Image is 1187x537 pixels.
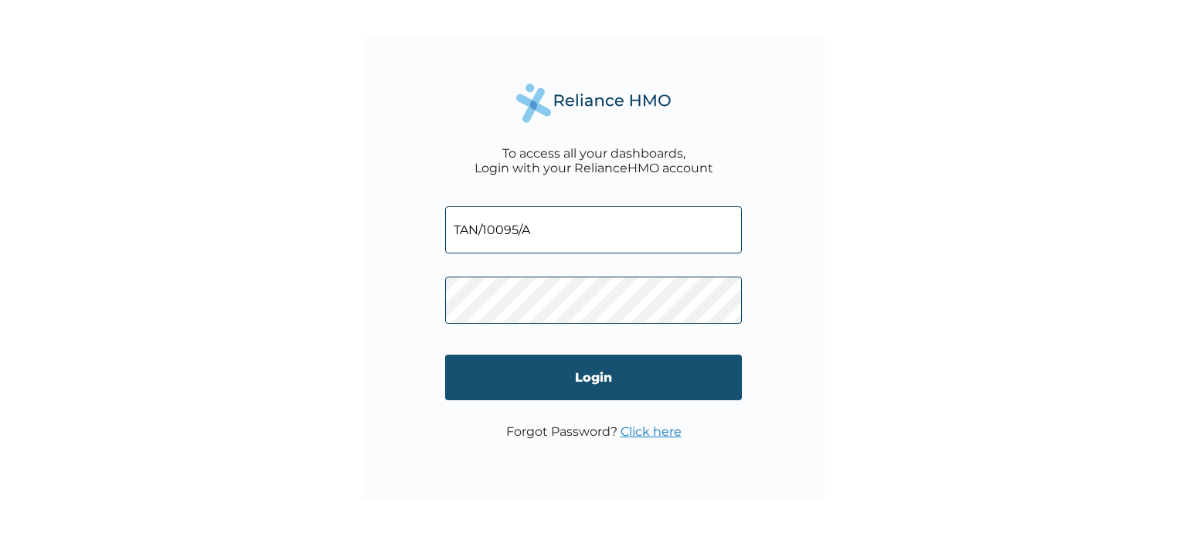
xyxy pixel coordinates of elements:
[621,424,682,439] a: Click here
[516,83,671,123] img: Reliance Health's Logo
[474,146,713,175] div: To access all your dashboards, Login with your RelianceHMO account
[445,355,742,400] input: Login
[506,424,682,439] p: Forgot Password?
[445,206,742,253] input: Email address or HMO ID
